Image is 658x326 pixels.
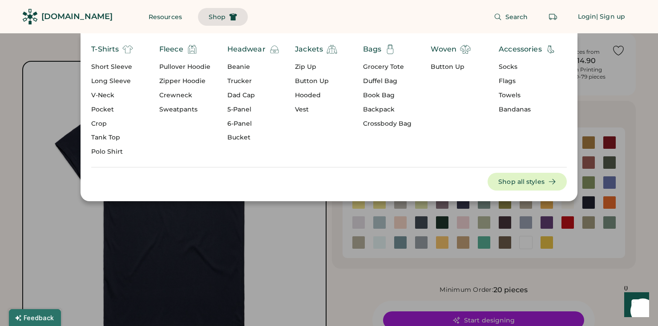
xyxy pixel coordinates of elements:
[227,44,266,55] div: Headwear
[499,91,556,100] div: Towels
[499,77,556,86] div: Flags
[295,63,337,72] div: Zip Up
[91,77,133,86] div: Long Sleeve
[227,77,280,86] div: Trucker
[41,11,113,22] div: [DOMAIN_NAME]
[138,8,193,26] button: Resources
[499,63,556,72] div: Socks
[505,14,528,20] span: Search
[578,12,597,21] div: Login
[545,44,556,55] img: accessories-ab-01.svg
[22,9,38,24] img: Rendered Logo - Screens
[91,119,133,128] div: Crop
[363,91,412,100] div: Book Bag
[122,44,133,55] img: t-shirt%20%282%29.svg
[460,44,471,55] img: shirt.svg
[295,105,337,114] div: Vest
[499,105,556,114] div: Bandanas
[385,44,396,55] img: Totebag-01.svg
[363,44,382,55] div: Bags
[227,91,280,100] div: Dad Cap
[159,105,210,114] div: Sweatpants
[227,119,280,128] div: 6-Panel
[91,44,119,55] div: T-Shirts
[431,63,471,72] div: Button Up
[159,91,210,100] div: Crewneck
[91,133,133,142] div: Tank Top
[363,105,412,114] div: Backpack
[269,44,280,55] img: beanie.svg
[363,63,412,72] div: Grocery Tote
[91,105,133,114] div: Pocket
[596,12,625,21] div: | Sign up
[499,44,542,55] div: Accessories
[91,63,133,72] div: Short Sleeve
[187,44,198,55] img: hoodie.svg
[227,63,280,72] div: Beanie
[91,91,133,100] div: V-Neck
[209,14,226,20] span: Shop
[488,173,567,191] button: Shop all styles
[616,286,654,324] iframe: Front Chat
[363,119,412,128] div: Crossbody Bag
[159,63,210,72] div: Pullover Hoodie
[227,105,280,114] div: 5-Panel
[159,44,183,55] div: Fleece
[295,44,323,55] div: Jackets
[198,8,248,26] button: Shop
[431,44,456,55] div: Woven
[327,44,337,55] img: jacket%20%281%29.svg
[295,77,337,86] div: Button Up
[544,8,562,26] button: Retrieve an order
[227,133,280,142] div: Bucket
[295,91,337,100] div: Hooded
[363,77,412,86] div: Duffel Bag
[483,8,539,26] button: Search
[91,147,133,156] div: Polo Shirt
[159,77,210,86] div: Zipper Hoodie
